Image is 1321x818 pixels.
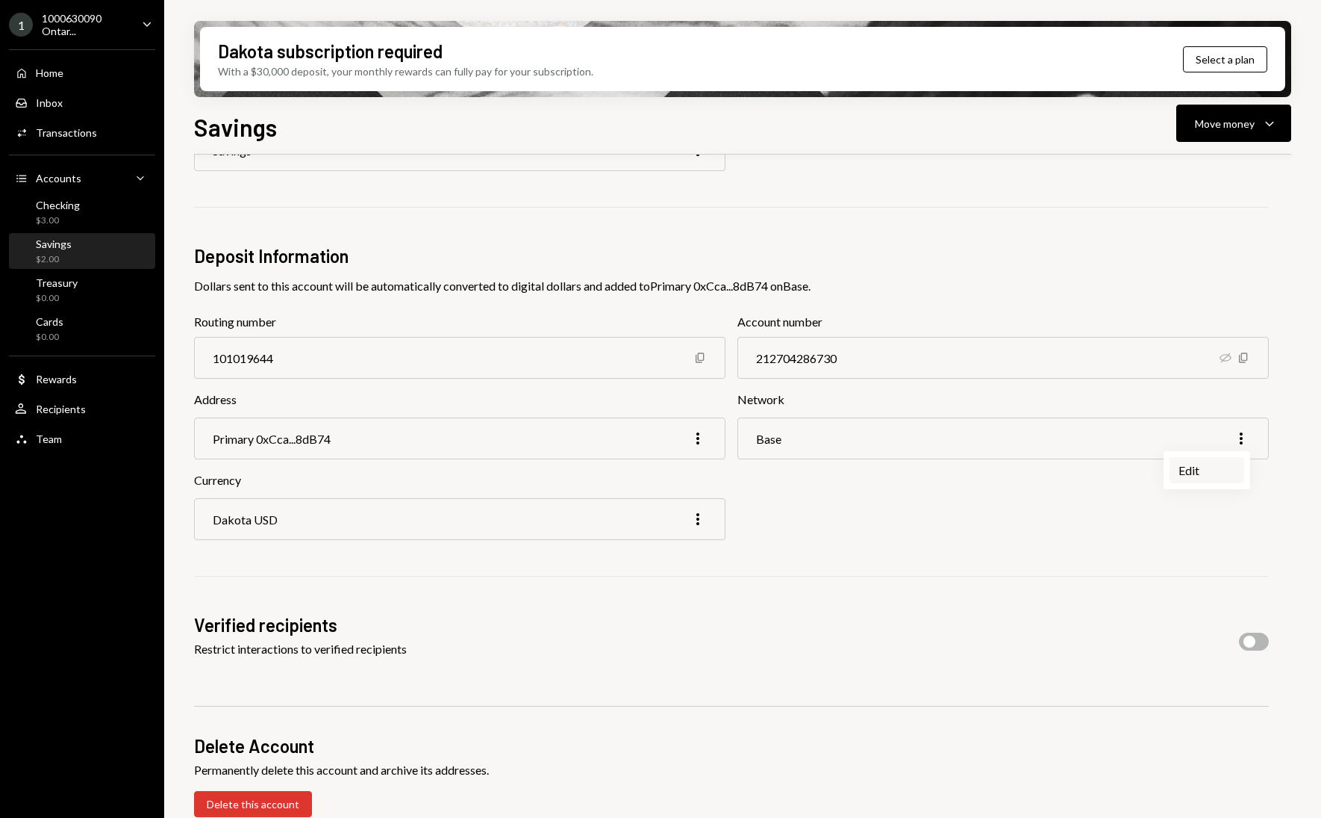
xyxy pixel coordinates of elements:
div: Base [756,432,781,446]
div: $0.00 [36,331,63,344]
div: Treasury [36,276,78,289]
div: $3.00 [36,214,80,227]
div: Inbox [36,96,63,109]
div: Team [36,433,62,445]
a: Treasury$0.00 [9,272,155,308]
button: Move money [1176,105,1291,142]
div: Dollars sent to this account will be automatically converted to digital dollars and added to Prim... [194,277,1269,295]
div: Accounts [36,172,81,185]
div: Dakota USD [213,512,278,527]
h3: Currency [194,471,725,489]
label: Account number [737,313,1269,331]
div: 212704286730 [737,337,1269,379]
div: Restrict interactions to verified recipients [194,640,407,658]
div: Checking [36,199,80,211]
div: Move money [1195,116,1255,131]
a: Checking$3.00 [9,194,155,230]
button: Select a plan [1183,46,1267,72]
label: Routing number [194,313,725,331]
a: Home [9,59,155,86]
div: $2.00 [36,253,72,266]
a: Rewards [9,365,155,392]
div: $0.00 [36,292,78,305]
h2: Verified recipients [194,613,407,637]
div: Edit [1169,457,1244,483]
div: Primary 0xCca...8dB74 [213,432,331,446]
button: Delete this account [194,791,312,817]
div: Rewards [36,373,77,385]
a: Cards$0.00 [9,311,155,347]
a: Team [9,425,155,452]
h2: Deposit Information [194,244,1269,268]
div: 101019644 [194,337,725,379]
h3: Network [737,391,1269,409]
h1: Savings [194,112,277,142]
div: Dakota subscription required [218,39,443,63]
div: Savings [36,238,72,250]
a: Savings$2.00 [9,233,155,269]
h2: Delete Account [194,734,1269,758]
div: Transactions [36,126,97,139]
div: 1 [9,13,33,37]
h3: Address [194,391,725,409]
a: Inbox [9,89,155,116]
div: Cards [36,315,63,328]
div: Permanently delete this account and archive its addresses. [194,761,1269,779]
div: Recipients [36,403,86,415]
div: 1000630090 Ontar... [42,12,130,37]
a: Accounts [9,164,155,191]
div: Home [36,66,63,79]
a: Recipients [9,395,155,422]
div: With a $30,000 deposit, your monthly rewards can fully pay for your subscription. [218,63,593,79]
a: Transactions [9,119,155,146]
